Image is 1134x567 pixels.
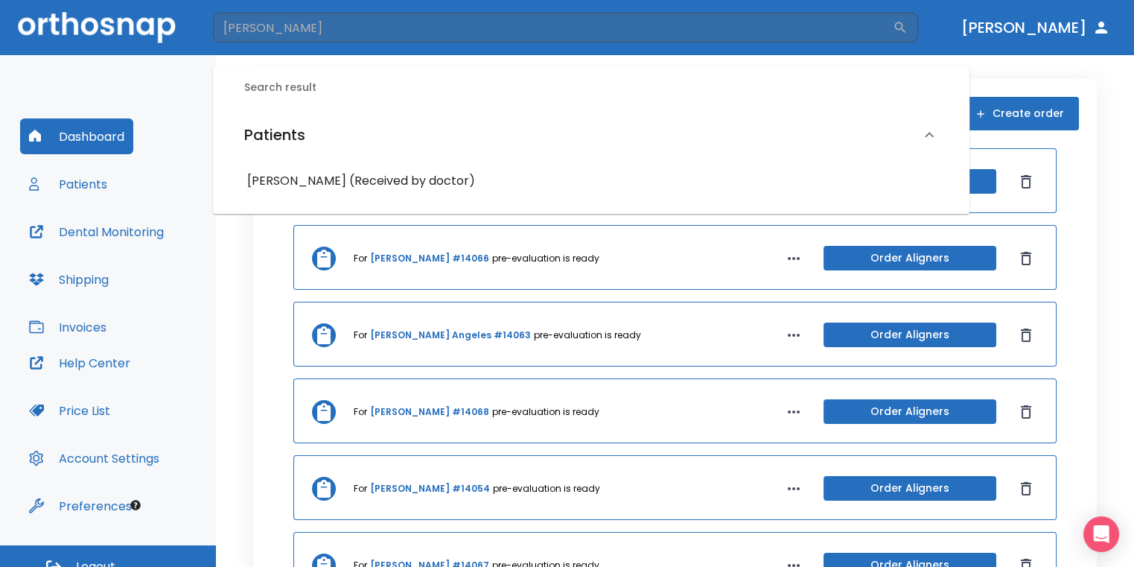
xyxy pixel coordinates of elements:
[493,482,600,495] p: pre-evaluation is ready
[1014,247,1038,270] button: Dismiss
[960,97,1079,130] button: Create order
[213,13,893,42] input: Search by Patient Name or Case #
[370,482,490,495] a: [PERSON_NAME] #14054
[824,476,996,501] button: Order Aligners
[534,329,641,342] p: pre-evaluation is ready
[354,405,367,419] p: For
[824,246,996,270] button: Order Aligners
[370,252,489,265] a: [PERSON_NAME] #14066
[824,323,996,347] button: Order Aligners
[1014,170,1038,194] button: Dismiss
[1014,323,1038,347] button: Dismiss
[1083,516,1119,552] div: Open Intercom Messenger
[824,399,996,424] button: Order Aligners
[354,329,367,342] p: For
[244,123,305,147] h6: Patients
[20,393,119,428] button: Price List
[20,488,141,524] button: Preferences
[492,252,599,265] p: pre-evaluation is ready
[129,498,142,512] div: Tooltip anchor
[247,171,935,191] h6: [PERSON_NAME] (Received by doctor)
[955,14,1116,41] button: [PERSON_NAME]
[1014,477,1038,501] button: Dismiss
[20,214,173,250] button: Dental Monitoring
[20,166,116,202] button: Patients
[354,252,367,265] p: For
[20,345,139,381] button: Help Center
[18,12,176,42] img: Orthosnap
[20,262,118,297] button: Shipping
[226,108,956,162] div: Patients
[1014,400,1038,424] button: Dismiss
[370,405,489,419] a: [PERSON_NAME] #14068
[20,309,115,345] button: Invoices
[492,405,599,419] p: pre-evaluation is ready
[20,440,168,476] button: Account Settings
[354,482,367,495] p: For
[244,80,956,96] h6: Search result
[370,329,531,342] a: [PERSON_NAME] Angeles #14063
[20,118,133,154] button: Dashboard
